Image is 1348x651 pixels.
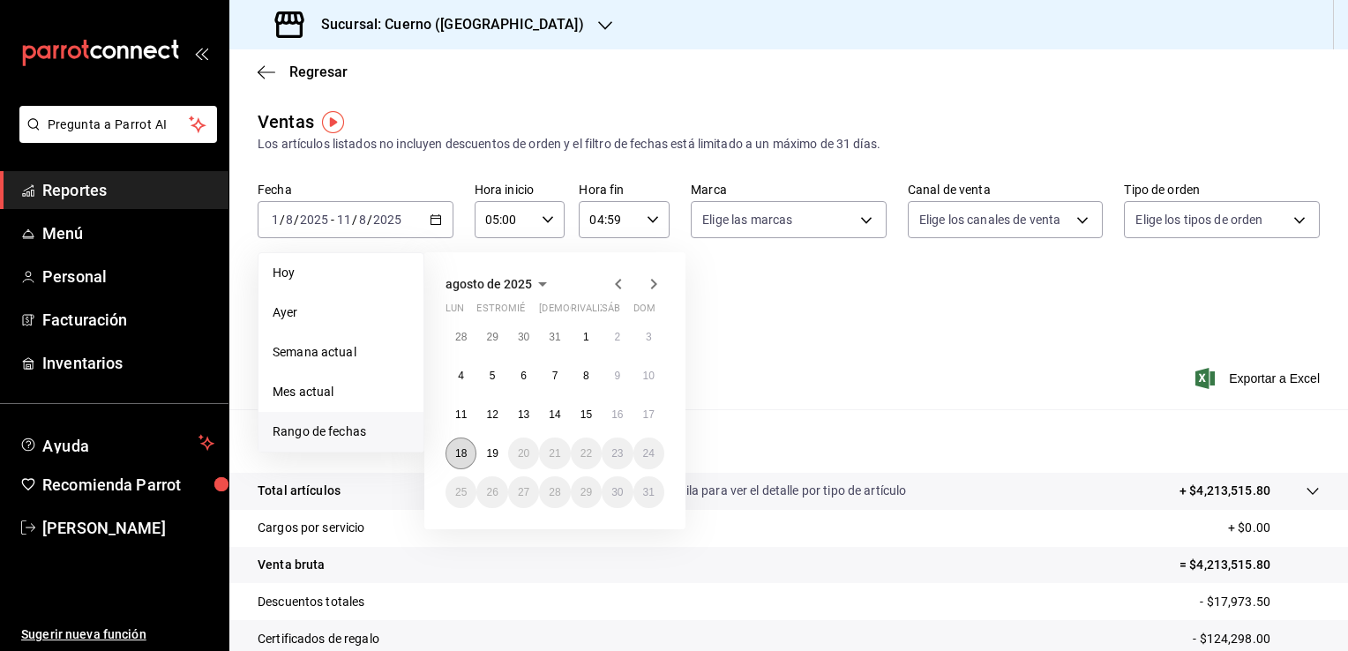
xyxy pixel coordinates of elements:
button: 19 de agosto de 2025 [476,438,507,469]
span: Hoy [273,264,409,282]
button: 24 de agosto de 2025 [633,438,664,469]
abbr: 18 de agosto de 2025 [455,447,467,460]
abbr: miércoles [508,303,525,321]
font: Personal [42,267,107,286]
button: 23 de agosto de 2025 [602,438,633,469]
button: 31 de agosto de 2025 [633,476,664,508]
button: 3 de agosto de 2025 [633,321,664,353]
abbr: 30 de agosto de 2025 [611,486,623,498]
label: Hora inicio [475,183,565,196]
img: Marcador de información sobre herramientas [322,111,344,133]
button: 16 de agosto de 2025 [602,399,633,430]
button: 11 de agosto de 2025 [446,399,476,430]
button: 21 de agosto de 2025 [539,438,570,469]
button: 29 de agosto de 2025 [571,476,602,508]
button: 6 de agosto de 2025 [508,360,539,392]
abbr: viernes [571,303,619,321]
button: 20 de agosto de 2025 [508,438,539,469]
button: 22 de agosto de 2025 [571,438,602,469]
input: ---- [299,213,329,227]
button: 17 de agosto de 2025 [633,399,664,430]
span: Pregunta a Parrot AI [48,116,190,134]
abbr: 28 de julio de 2025 [455,331,467,343]
button: 4 de agosto de 2025 [446,360,476,392]
abbr: 29 de julio de 2025 [486,331,498,343]
button: 5 de agosto de 2025 [476,360,507,392]
p: Descuentos totales [258,593,364,611]
span: - [331,213,334,227]
button: Regresar [258,64,348,80]
p: Resumen [258,430,1320,452]
button: 12 de agosto de 2025 [476,399,507,430]
abbr: 1 de agosto de 2025 [583,331,589,343]
abbr: 9 de agosto de 2025 [614,370,620,382]
abbr: jueves [539,303,643,321]
p: - $17,973.50 [1200,593,1320,611]
abbr: 4 de agosto de 2025 [458,370,464,382]
input: -- [271,213,280,227]
p: Venta bruta [258,556,325,574]
abbr: 27 de agosto de 2025 [518,486,529,498]
abbr: lunes [446,303,464,321]
label: Tipo de orden [1124,183,1320,196]
abbr: 24 de agosto de 2025 [643,447,655,460]
button: 30 de julio de 2025 [508,321,539,353]
abbr: 30 de julio de 2025 [518,331,529,343]
span: Elige los tipos de orden [1135,211,1262,228]
button: 29 de julio de 2025 [476,321,507,353]
button: 2 de agosto de 2025 [602,321,633,353]
abbr: 8 de agosto de 2025 [583,370,589,382]
button: agosto de 2025 [446,273,553,295]
abbr: 2 de agosto de 2025 [614,331,620,343]
font: Recomienda Parrot [42,475,181,494]
abbr: 28 de agosto de 2025 [549,486,560,498]
font: Inventarios [42,354,123,372]
span: Rango de fechas [273,423,409,441]
abbr: 19 de agosto de 2025 [486,447,498,460]
button: 10 de agosto de 2025 [633,360,664,392]
font: Facturación [42,311,127,329]
button: 18 de agosto de 2025 [446,438,476,469]
font: Reportes [42,181,107,199]
abbr: sábado [602,303,620,321]
button: Pregunta a Parrot AI [19,106,217,143]
p: - $124,298.00 [1193,630,1320,648]
abbr: 13 de agosto de 2025 [518,408,529,421]
abbr: 25 de agosto de 2025 [455,486,467,498]
abbr: 6 de agosto de 2025 [520,370,527,382]
p: Da clic en la fila para ver el detalle por tipo de artículo [614,482,907,500]
button: 28 de agosto de 2025 [539,476,570,508]
abbr: domingo [633,303,655,321]
font: Menú [42,224,84,243]
span: Ayuda [42,432,191,453]
button: 30 de agosto de 2025 [602,476,633,508]
font: Exportar a Excel [1229,371,1320,385]
span: agosto de 2025 [446,277,532,291]
p: + $4,213,515.80 [1179,482,1270,500]
p: Cargos por servicio [258,519,365,537]
a: Pregunta a Parrot AI [12,128,217,146]
abbr: 29 de agosto de 2025 [580,486,592,498]
abbr: martes [476,303,532,321]
label: Canal de venta [908,183,1104,196]
label: Fecha [258,183,453,196]
input: ---- [372,213,402,227]
div: Ventas [258,108,314,135]
abbr: 31 de julio de 2025 [549,331,560,343]
button: 9 de agosto de 2025 [602,360,633,392]
abbr: 31 de agosto de 2025 [643,486,655,498]
span: / [367,213,372,227]
abbr: 5 de agosto de 2025 [490,370,496,382]
button: Exportar a Excel [1199,368,1320,389]
input: -- [336,213,352,227]
span: Mes actual [273,383,409,401]
button: 15 de agosto de 2025 [571,399,602,430]
span: Regresar [289,64,348,80]
span: / [352,213,357,227]
span: Semana actual [273,343,409,362]
abbr: 17 de agosto de 2025 [643,408,655,421]
p: Total artículos [258,482,341,500]
p: Certificados de regalo [258,630,379,648]
abbr: 20 de agosto de 2025 [518,447,529,460]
